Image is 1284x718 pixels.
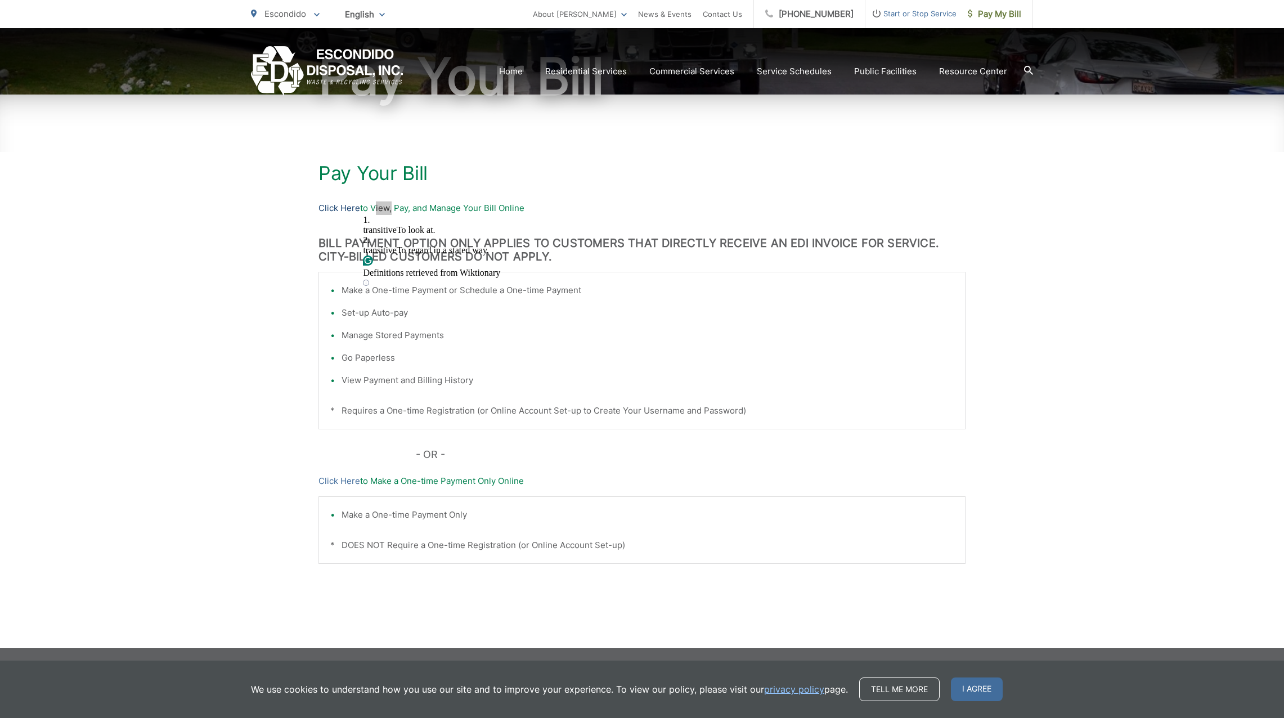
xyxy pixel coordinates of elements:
a: Click Here [318,474,360,488]
a: About [PERSON_NAME] [533,7,627,21]
a: Resource Center [939,65,1007,78]
a: Service Schedules [757,65,832,78]
a: Public Facilities [854,65,917,78]
a: Click Here [318,201,360,215]
a: Commercial Services [649,65,734,78]
li: Set-up Auto-pay [342,306,954,320]
a: EDCD logo. Return to the homepage. [251,46,403,96]
h3: BILL PAYMENT OPTION ONLY APPLIES TO CUSTOMERS THAT DIRECTLY RECEIVE AN EDI INVOICE FOR SERVICE. C... [318,236,966,263]
li: Manage Stored Payments [342,329,954,342]
li: Go Paperless [342,351,954,365]
p: * DOES NOT Require a One-time Registration (or Online Account Set-up) [330,538,954,552]
li: View Payment and Billing History [342,374,954,387]
span: Pay My Bill [968,7,1021,21]
p: - OR - [416,446,966,463]
a: Tell me more [859,677,940,701]
p: We use cookies to understand how you use our site and to improve your experience. To view our pol... [251,683,848,696]
a: News & Events [638,7,692,21]
p: * Requires a One-time Registration (or Online Account Set-up to Create Your Username and Password) [330,404,954,418]
a: privacy policy [764,683,824,696]
p: to View, Pay, and Manage Your Bill Online [318,201,966,215]
a: Residential Services [545,65,627,78]
h1: Pay Your Bill [318,162,966,185]
p: to Make a One-time Payment Only Online [318,474,966,488]
span: Escondido [264,8,306,19]
a: Contact Us [703,7,742,21]
span: I agree [951,677,1003,701]
li: Make a One-time Payment Only [342,508,954,522]
span: English [336,5,393,24]
a: Home [499,65,523,78]
li: Make a One-time Payment or Schedule a One-time Payment [342,284,954,297]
